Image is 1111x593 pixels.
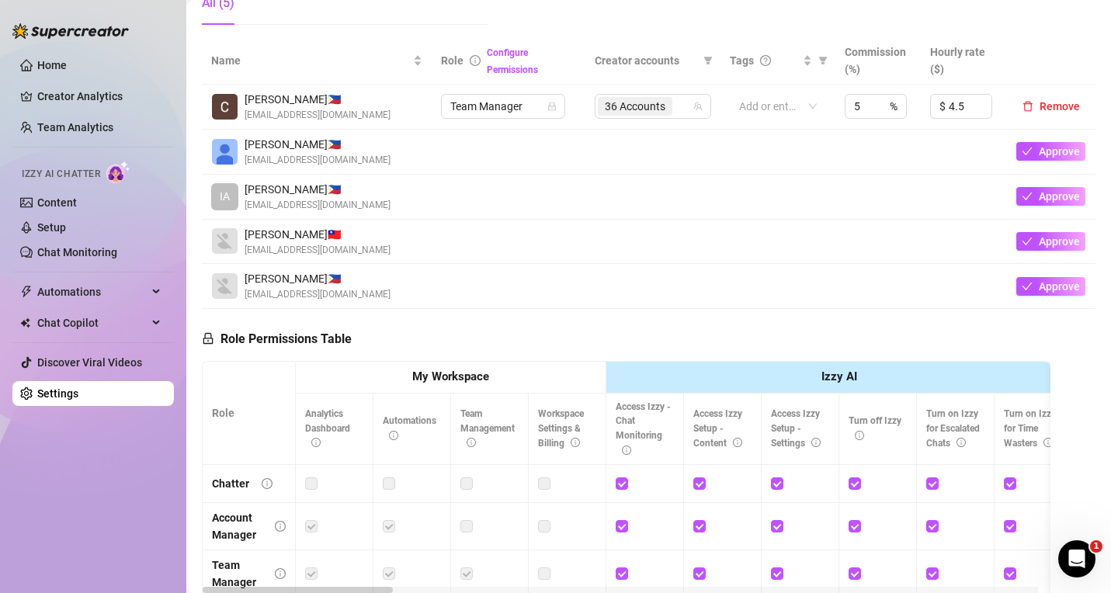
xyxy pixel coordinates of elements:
[275,568,286,579] span: info-circle
[460,408,515,449] span: Team Management
[818,56,828,65] span: filter
[926,408,980,449] span: Turn on Izzy for Escalated Chats
[37,279,148,304] span: Automations
[547,102,557,111] span: lock
[957,438,966,447] span: info-circle
[22,167,100,182] span: Izzy AI Chatter
[202,37,432,85] th: Name
[598,97,672,116] span: 36 Accounts
[37,84,161,109] a: Creator Analytics
[1022,236,1033,247] span: check
[538,408,584,449] span: Workspace Settings & Billing
[203,362,296,465] th: Role
[849,415,901,441] span: Turn off Izzy
[811,438,821,447] span: info-circle
[1016,142,1085,161] button: Approve
[245,243,391,258] span: [EMAIL_ADDRESS][DOMAIN_NAME]
[106,161,130,183] img: AI Chatter
[450,95,556,118] span: Team Manager
[1016,97,1086,116] button: Remove
[1090,540,1102,553] span: 1
[245,181,391,198] span: [PERSON_NAME] 🇵🇭
[703,56,713,65] span: filter
[771,408,821,449] span: Access Izzy Setup - Settings
[202,332,214,345] span: lock
[212,557,262,591] div: Team Manager
[1016,232,1085,251] button: Approve
[1039,235,1080,248] span: Approve
[245,198,391,213] span: [EMAIL_ADDRESS][DOMAIN_NAME]
[1004,408,1056,449] span: Turn on Izzy for Time Wasters
[616,401,671,456] span: Access Izzy - Chat Monitoring
[855,431,864,440] span: info-circle
[305,408,350,449] span: Analytics Dashboard
[1022,101,1033,112] span: delete
[921,37,1007,85] th: Hourly rate ($)
[245,287,391,302] span: [EMAIL_ADDRESS][DOMAIN_NAME]
[821,369,857,383] strong: Izzy AI
[467,438,476,447] span: info-circle
[383,415,436,441] span: Automations
[760,55,771,66] span: question-circle
[212,94,238,120] img: Camille Delos Santos
[37,221,66,234] a: Setup
[835,37,922,85] th: Commission (%)
[412,369,489,383] strong: My Workspace
[693,408,742,449] span: Access Izzy Setup - Content
[1058,540,1095,577] iframe: Intercom live chat
[220,188,230,205] span: IA
[595,52,697,69] span: Creator accounts
[1040,100,1080,113] span: Remove
[1016,277,1085,296] button: Approve
[1022,281,1033,292] span: check
[1016,187,1085,206] button: Approve
[1039,190,1080,203] span: Approve
[622,446,631,455] span: info-circle
[245,226,391,243] span: [PERSON_NAME] 🇹🇼
[37,196,77,209] a: Content
[12,23,129,39] img: logo-BBDzfeDw.svg
[212,228,238,254] img: Melissa Sarmiento
[245,136,391,153] span: [PERSON_NAME] 🇵🇭
[212,475,249,492] div: Chatter
[211,52,410,69] span: Name
[20,317,30,328] img: Chat Copilot
[1039,145,1080,158] span: Approve
[245,91,391,108] span: [PERSON_NAME] 🇵🇭
[441,54,463,67] span: Role
[245,270,391,287] span: [PERSON_NAME] 🇵🇭
[1022,191,1033,202] span: check
[730,52,754,69] span: Tags
[605,98,665,115] span: 36 Accounts
[693,102,703,111] span: team
[20,286,33,298] span: thunderbolt
[262,478,273,489] span: info-circle
[815,49,831,72] span: filter
[1022,146,1033,157] span: check
[37,310,148,335] span: Chat Copilot
[212,273,238,299] img: Michael Gabutin
[470,55,481,66] span: info-circle
[245,153,391,168] span: [EMAIL_ADDRESS][DOMAIN_NAME]
[245,108,391,123] span: [EMAIL_ADDRESS][DOMAIN_NAME]
[733,438,742,447] span: info-circle
[212,509,262,543] div: Account Manager
[487,47,538,75] a: Configure Permissions
[1043,438,1053,447] span: info-circle
[275,521,286,532] span: info-circle
[37,356,142,369] a: Discover Viral Videos
[700,49,716,72] span: filter
[389,431,398,440] span: info-circle
[37,121,113,134] a: Team Analytics
[37,246,117,258] a: Chat Monitoring
[37,59,67,71] a: Home
[202,330,352,349] h5: Role Permissions Table
[212,139,238,165] img: George Miguel Aquino Jr
[37,387,78,400] a: Settings
[1039,280,1080,293] span: Approve
[571,438,580,447] span: info-circle
[311,438,321,447] span: info-circle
